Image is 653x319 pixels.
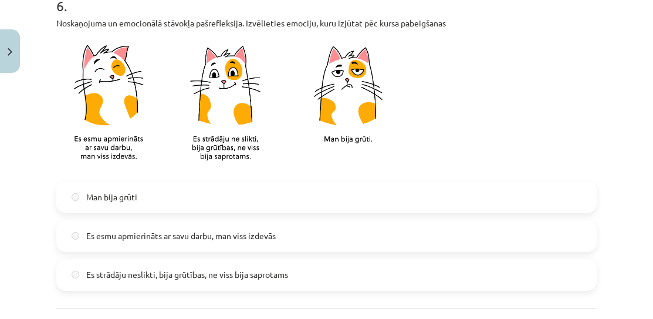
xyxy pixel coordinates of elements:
input: Es esmu apmierināts ar savu darbu, man viss izdevās [72,232,79,240]
p: Noskaņojuma un emocionālā stāvokļa pašrefleksija. Izvēlieties emociju, kuru izjūtat pēc kursa pab... [56,17,597,29]
img: icon-close-lesson-0947bae3869378f0d4975bcd49f059093ad1ed9edebbc8119c70593378902aed.svg [8,48,12,56]
span: Man bija grūti [86,191,137,203]
input: Man bija grūti [72,193,79,201]
span: Es strādāju neslikti, bija grūtības, ne viss bija saprotams [86,268,288,281]
span: Es esmu apmierināts ar savu darbu, man viss izdevās [86,230,276,242]
input: Es strādāju neslikti, bija grūtības, ne viss bija saprotams [72,271,79,278]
